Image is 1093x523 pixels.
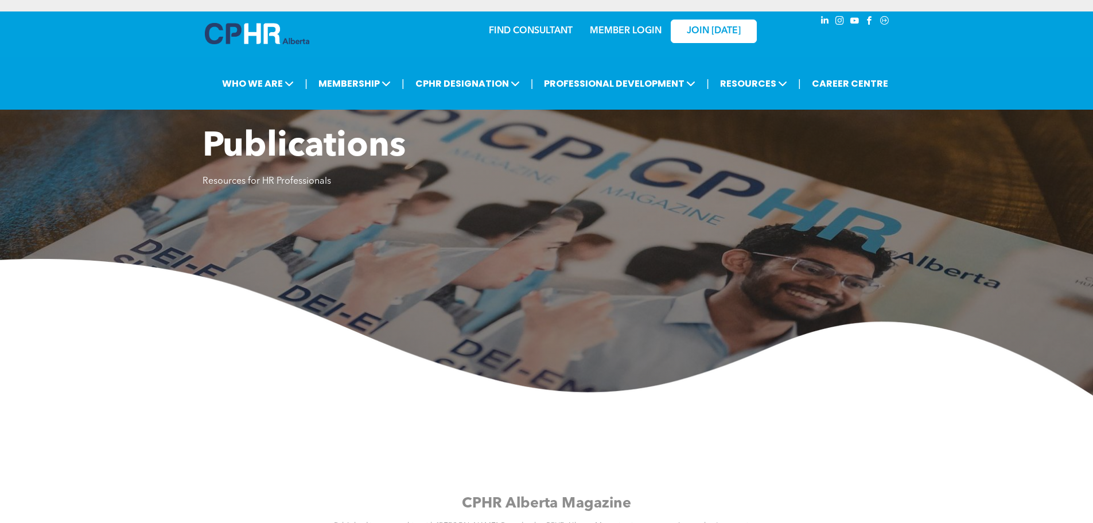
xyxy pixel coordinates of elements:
[315,73,394,94] span: MEMBERSHIP
[305,72,308,95] li: |
[531,72,534,95] li: |
[203,177,331,186] span: Resources for HR Professionals
[834,14,846,30] a: instagram
[863,14,876,30] a: facebook
[590,26,662,36] a: MEMBER LOGIN
[540,73,699,94] span: PROFESSIONAL DEVELOPMENT
[671,20,757,43] a: JOIN [DATE]
[687,26,741,37] span: JOIN [DATE]
[489,26,573,36] a: FIND CONSULTANT
[878,14,891,30] a: Social network
[717,73,791,94] span: RESOURCES
[808,73,892,94] a: CAREER CENTRE
[412,73,523,94] span: CPHR DESIGNATION
[402,72,404,95] li: |
[706,72,709,95] li: |
[462,497,631,511] span: CPHR Alberta Magazine
[219,73,297,94] span: WHO WE ARE
[798,72,801,95] li: |
[849,14,861,30] a: youtube
[205,23,309,44] img: A blue and white logo for cp alberta
[203,130,406,164] span: Publications
[819,14,831,30] a: linkedin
